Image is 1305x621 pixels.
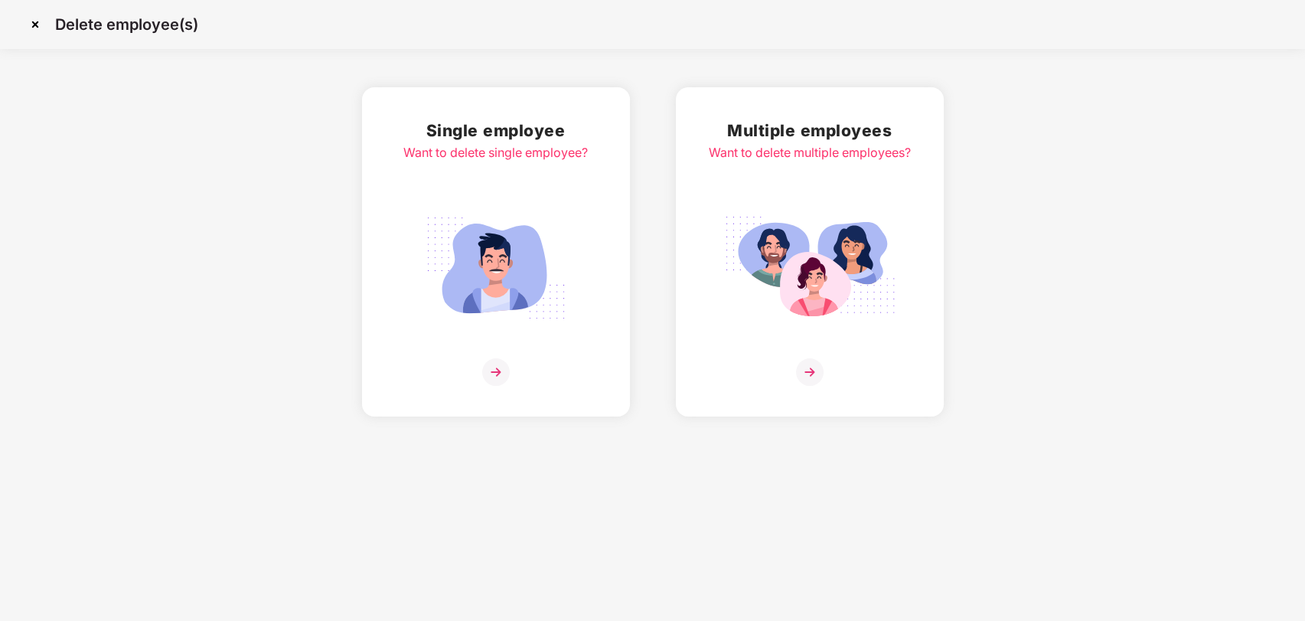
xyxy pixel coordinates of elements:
h2: Single employee [403,118,588,143]
img: svg+xml;base64,PHN2ZyB4bWxucz0iaHR0cDovL3d3dy53My5vcmcvMjAwMC9zdmciIGlkPSJNdWx0aXBsZV9lbXBsb3llZS... [724,208,896,328]
img: svg+xml;base64,PHN2ZyBpZD0iQ3Jvc3MtMzJ4MzIiIHhtbG5zPSJodHRwOi8vd3d3LnczLm9yZy8yMDAwL3N2ZyIgd2lkdG... [23,12,47,37]
img: svg+xml;base64,PHN2ZyB4bWxucz0iaHR0cDovL3d3dy53My5vcmcvMjAwMC9zdmciIGlkPSJTaW5nbGVfZW1wbG95ZWUiIH... [410,208,582,328]
p: Delete employee(s) [55,15,198,34]
div: Want to delete multiple employees? [709,143,911,162]
h2: Multiple employees [709,118,911,143]
div: Want to delete single employee? [403,143,588,162]
img: svg+xml;base64,PHN2ZyB4bWxucz0iaHR0cDovL3d3dy53My5vcmcvMjAwMC9zdmciIHdpZHRoPSIzNiIgaGVpZ2h0PSIzNi... [482,358,510,386]
img: svg+xml;base64,PHN2ZyB4bWxucz0iaHR0cDovL3d3dy53My5vcmcvMjAwMC9zdmciIHdpZHRoPSIzNiIgaGVpZ2h0PSIzNi... [796,358,824,386]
